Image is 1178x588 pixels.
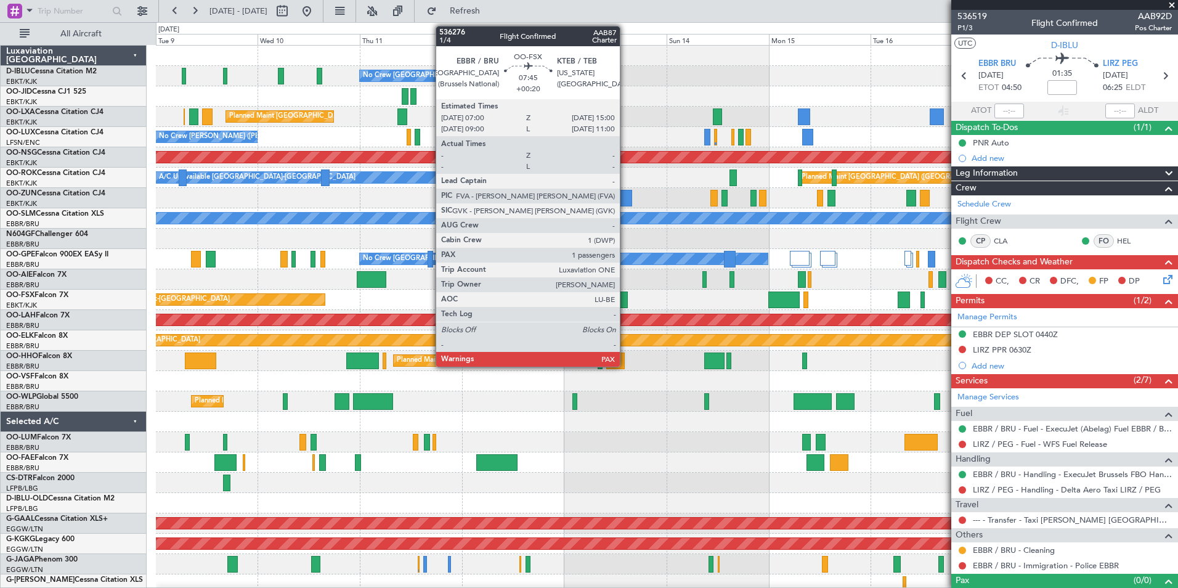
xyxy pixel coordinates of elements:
[1134,121,1152,134] span: (1/1)
[956,374,988,388] span: Services
[6,108,104,116] a: OO-LXACessna Citation CJ4
[956,255,1073,269] span: Dispatch Checks and Weather
[1052,68,1072,80] span: 01:35
[6,454,68,462] a: OO-FAEFalcon 7X
[6,210,104,218] a: OO-SLMCessna Citation XLS
[973,560,1119,571] a: EBBR / BRU - Immigration - Police EBBR
[363,67,569,85] div: No Crew [GEOGRAPHIC_DATA] ([GEOGRAPHIC_DATA] National)
[6,484,38,493] a: LFPB/LBG
[195,392,283,410] div: Planned Maint Milan (Linate)
[6,271,67,279] a: OO-AIEFalcon 7X
[6,129,35,136] span: OO-LUX
[32,30,130,38] span: All Aircraft
[6,312,36,319] span: OO-LAH
[6,271,33,279] span: OO-AIE
[6,88,86,96] a: OO-JIDCessna CJ1 525
[6,362,39,371] a: EBBR/BRU
[1051,39,1078,52] span: D-IBLU
[6,149,37,157] span: OO-NSG
[978,82,999,94] span: ETOT
[6,393,78,401] a: OO-WLPGlobal 5500
[6,301,37,310] a: EBKT/KJK
[978,70,1004,82] span: [DATE]
[6,108,35,116] span: OO-LXA
[1103,58,1138,70] span: LIRZ PEG
[6,68,97,75] a: D-IBLUCessna Citation M2
[6,382,39,391] a: EBBR/BRU
[363,250,569,268] div: No Crew [GEOGRAPHIC_DATA] ([GEOGRAPHIC_DATA] National)
[1103,82,1123,94] span: 06:25
[957,391,1019,404] a: Manage Services
[978,58,1016,70] span: EBBR BRU
[397,351,498,370] div: Planned Maint Geneva (Cointrin)
[421,1,495,21] button: Refresh
[6,251,108,258] a: OO-GPEFalcon 900EX EASy II
[6,292,35,299] span: OO-FSX
[956,574,969,588] span: Pax
[1135,10,1172,23] span: AAB92D
[158,25,179,35] div: [DATE]
[973,439,1107,449] a: LIRZ / PEG - Fuel - WFS Fuel Release
[994,235,1022,247] a: CLA
[994,104,1024,118] input: --:--
[6,475,33,482] span: CS-DTR
[6,373,35,380] span: OO-VSF
[6,402,39,412] a: EBBR/BRU
[956,214,1001,229] span: Flight Crew
[6,515,35,523] span: G-GAAL
[956,181,977,195] span: Crew
[258,34,360,45] div: Wed 10
[957,10,987,23] span: 536519
[6,219,39,229] a: EBBR/BRU
[156,34,258,45] div: Tue 9
[6,321,39,330] a: EBBR/BRU
[973,423,1172,434] a: EBBR / BRU - Fuel - ExecuJet (Abelag) Fuel EBBR / BRU
[6,475,75,482] a: CS-DTRFalcon 2000
[1103,70,1128,82] span: [DATE]
[973,469,1172,480] a: EBBR / BRU - Handling - ExecuJet Brussels FBO Handling Abelag
[871,34,973,45] div: Tue 16
[6,556,78,563] a: G-JAGAPhenom 300
[957,198,1011,211] a: Schedule Crew
[439,7,491,15] span: Refresh
[14,24,134,44] button: All Aircraft
[6,556,35,563] span: G-JAGA
[86,290,230,309] div: Planned Maint Kortrijk-[GEOGRAPHIC_DATA]
[1135,23,1172,33] span: Pos Charter
[1060,276,1079,288] span: DFC,
[6,373,68,380] a: OO-VSFFalcon 8X
[802,168,996,187] div: Planned Maint [GEOGRAPHIC_DATA] ([GEOGRAPHIC_DATA])
[6,576,75,584] span: G-[PERSON_NAME]
[1094,234,1114,248] div: FO
[6,158,37,168] a: EBKT/KJK
[6,118,37,127] a: EBKT/KJK
[6,199,37,208] a: EBKT/KJK
[6,495,48,502] span: D-IBLU-OLD
[6,179,37,188] a: EBKT/KJK
[1126,82,1145,94] span: ELDT
[956,498,978,512] span: Travel
[6,536,35,543] span: G-KGKG
[209,6,267,17] span: [DATE] - [DATE]
[229,107,452,126] div: Planned Maint [GEOGRAPHIC_DATA] ([GEOGRAPHIC_DATA] National)
[667,34,769,45] div: Sun 14
[6,240,39,249] a: EBBR/BRU
[6,434,71,441] a: OO-LUMFalcon 7X
[6,536,75,543] a: G-KGKGLegacy 600
[6,129,104,136] a: OO-LUXCessna Citation CJ4
[6,393,36,401] span: OO-WLP
[1002,82,1022,94] span: 04:50
[6,68,30,75] span: D-IBLU
[973,515,1172,525] a: --- - Transfer - Taxi [PERSON_NAME] [GEOGRAPHIC_DATA]
[6,280,39,290] a: EBBR/BRU
[957,311,1017,324] a: Manage Permits
[1117,235,1145,247] a: HEL
[6,565,43,574] a: EGGW/LTN
[1129,276,1140,288] span: DP
[6,169,105,177] a: OO-ROKCessna Citation CJ4
[6,88,32,96] span: OO-JID
[6,515,108,523] a: G-GAALCessna Citation XLS+
[6,545,43,554] a: EGGW/LTN
[6,443,39,452] a: EBBR/BRU
[6,169,37,177] span: OO-ROK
